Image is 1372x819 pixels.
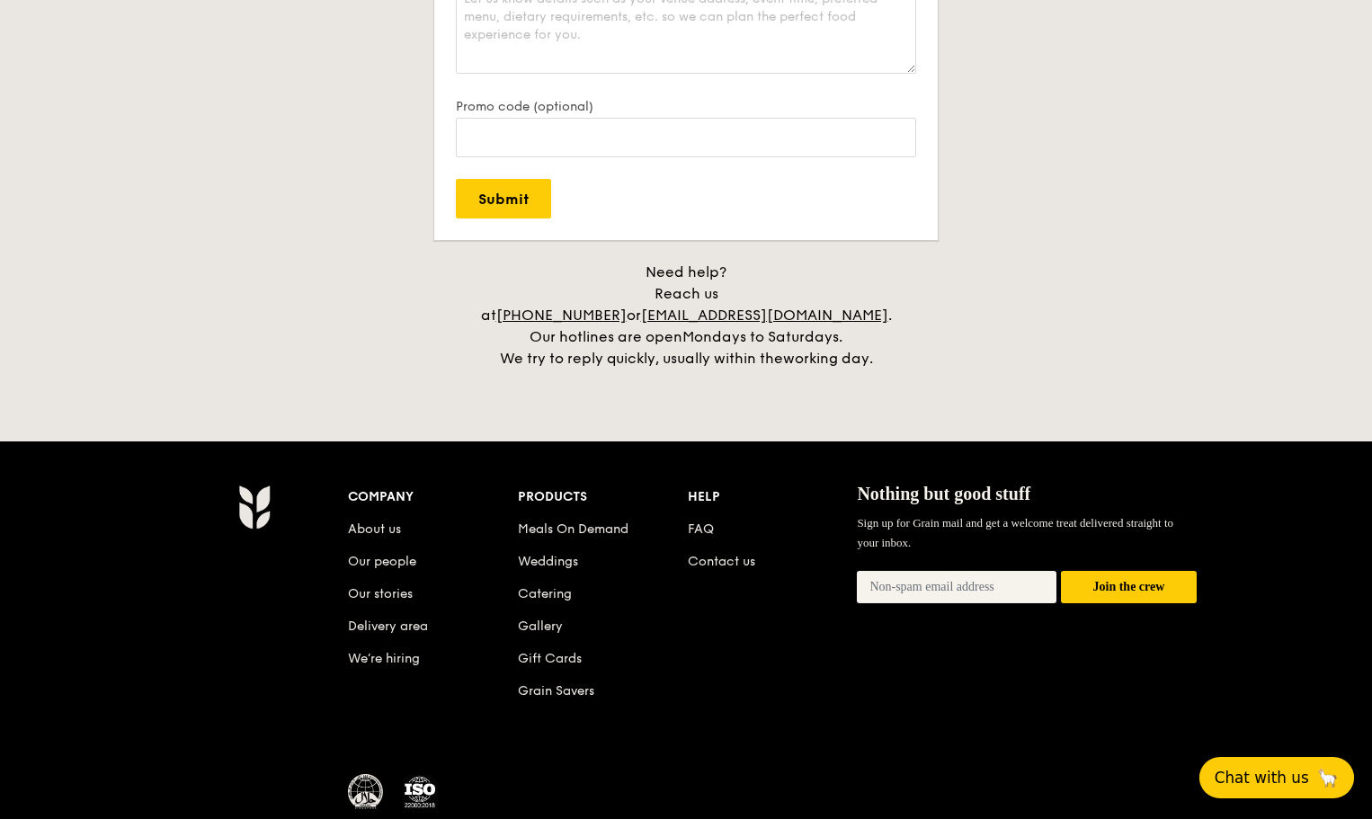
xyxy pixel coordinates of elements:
a: We’re hiring [348,651,420,666]
a: FAQ [688,521,714,537]
div: Products [518,485,688,510]
a: Gift Cards [518,651,582,666]
a: Grain Savers [518,683,594,699]
span: working day. [783,350,873,367]
input: Non-spam email address [857,571,1056,603]
label: Promo code (optional) [456,99,916,114]
a: Weddings [518,554,578,569]
span: Sign up for Grain mail and get a welcome treat delivered straight to your inbox. [857,516,1173,549]
span: 🦙 [1316,767,1339,788]
a: Our people [348,554,416,569]
a: About us [348,521,401,537]
img: ISO Certified [402,774,438,810]
a: [EMAIL_ADDRESS][DOMAIN_NAME] [641,307,888,324]
span: Nothing but good stuff [857,484,1030,503]
a: Meals On Demand [518,521,628,537]
a: Our stories [348,586,413,601]
a: Catering [518,586,572,601]
span: Mondays to Saturdays. [682,328,842,345]
img: AYc88T3wAAAABJRU5ErkJggg== [238,485,270,530]
div: Need help? Reach us at or . Our hotlines are open We try to reply quickly, usually within the [461,262,911,369]
span: Chat with us [1215,769,1309,787]
a: Gallery [518,619,563,634]
a: [PHONE_NUMBER] [496,307,627,324]
button: Join the crew [1061,571,1197,604]
input: Submit [456,179,551,218]
div: Help [688,485,858,510]
div: Company [348,485,518,510]
a: Contact us [688,554,755,569]
img: MUIS Halal Certified [348,774,384,810]
a: Delivery area [348,619,428,634]
button: Chat with us🦙 [1199,757,1354,798]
